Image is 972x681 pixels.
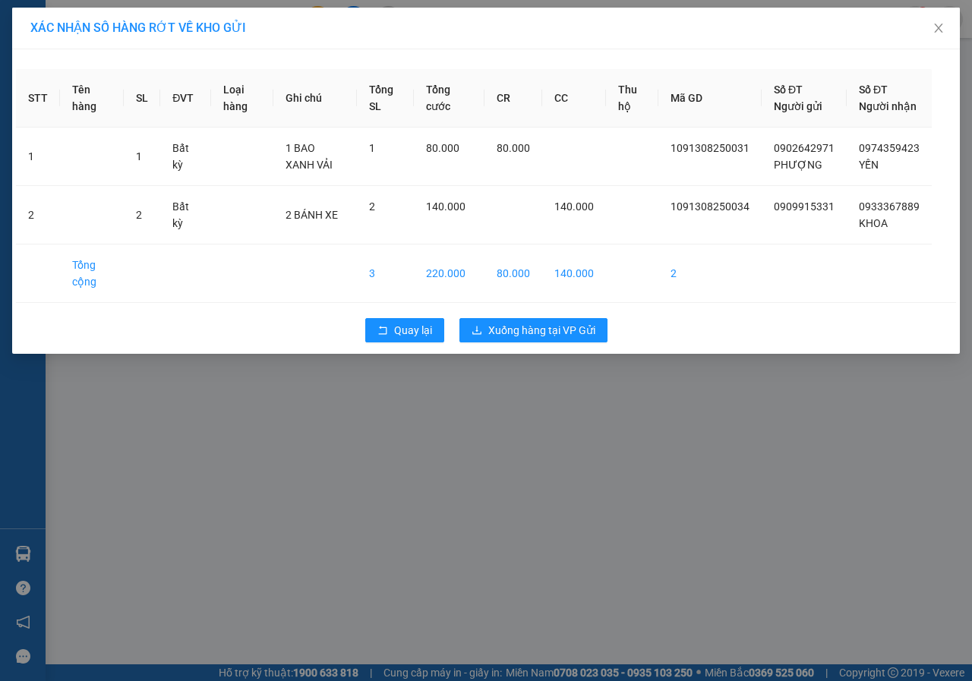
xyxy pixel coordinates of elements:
[774,84,803,96] span: Số ĐT
[60,69,124,128] th: Tên hàng
[394,322,432,339] span: Quay lại
[497,142,530,154] span: 80.000
[774,200,835,213] span: 0909915331
[774,159,822,171] span: PHƯỢNG
[286,142,333,171] span: 1 BAO XANH VẢI
[60,244,124,303] td: Tổng cộng
[87,36,99,49] span: environment
[542,244,606,303] td: 140.000
[658,244,762,303] td: 2
[160,186,211,244] td: Bất kỳ
[7,7,83,83] img: logo.jpg
[369,142,375,154] span: 1
[16,69,60,128] th: STT
[273,69,356,128] th: Ghi chú
[917,8,960,50] button: Close
[859,159,879,171] span: YẾN
[459,318,607,342] button: downloadXuống hàng tại VP Gửi
[774,100,822,112] span: Người gửi
[859,100,917,112] span: Người nhận
[606,69,658,128] th: Thu hộ
[357,244,414,303] td: 3
[414,244,484,303] td: 220.000
[16,128,60,186] td: 1
[365,318,444,342] button: rollbackQuay lại
[484,244,542,303] td: 80.000
[87,10,215,29] b: [PERSON_NAME]
[124,69,160,128] th: SL
[859,200,920,213] span: 0933367889
[554,200,594,213] span: 140.000
[671,142,750,154] span: 1091308250031
[30,20,246,35] span: XÁC NHẬN SỐ HÀNG RỚT VỀ KHO GỬI
[7,52,289,71] li: 02523854854
[160,69,211,128] th: ĐVT
[472,325,482,337] span: download
[542,69,606,128] th: CC
[136,150,142,162] span: 1
[774,142,835,154] span: 0902642971
[484,69,542,128] th: CR
[286,209,338,221] span: 2 BÁNH XE
[488,322,595,339] span: Xuống hàng tại VP Gửi
[7,95,153,120] b: GỬI : 109 QL 13
[7,33,289,52] li: 01 [PERSON_NAME]
[414,69,484,128] th: Tổng cước
[377,325,388,337] span: rollback
[426,200,465,213] span: 140.000
[160,128,211,186] td: Bất kỳ
[859,142,920,154] span: 0974359423
[87,55,99,68] span: phone
[658,69,762,128] th: Mã GD
[859,84,888,96] span: Số ĐT
[933,22,945,34] span: close
[671,200,750,213] span: 1091308250034
[369,200,375,213] span: 2
[16,186,60,244] td: 2
[426,142,459,154] span: 80.000
[136,209,142,221] span: 2
[859,217,888,229] span: KHOA
[357,69,414,128] th: Tổng SL
[211,69,273,128] th: Loại hàng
